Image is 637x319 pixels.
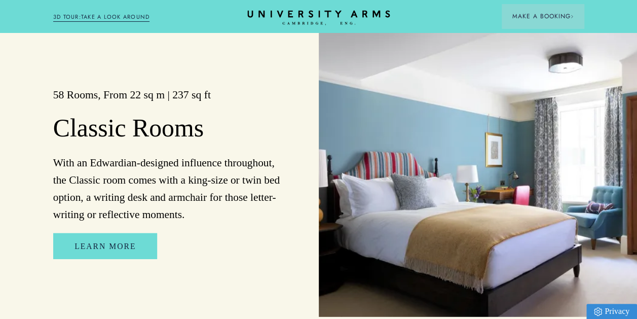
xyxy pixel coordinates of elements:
[53,13,150,22] a: 3D TOUR:TAKE A LOOK AROUND
[245,10,392,26] a: Home
[512,12,574,21] span: Make a Booking
[594,307,602,316] img: Privacy
[570,15,574,18] img: Arrow icon
[586,304,637,319] a: Privacy
[53,88,288,102] h3: 58 Rooms, From 22 sq m | 237 sq ft
[53,233,157,259] a: Learn More
[502,4,584,28] button: Make a BookingArrow icon
[53,154,288,224] p: With an Edwardian-designed influence throughout, the Classic room comes with a king-size or twin ...
[53,113,288,144] h2: Classic Rooms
